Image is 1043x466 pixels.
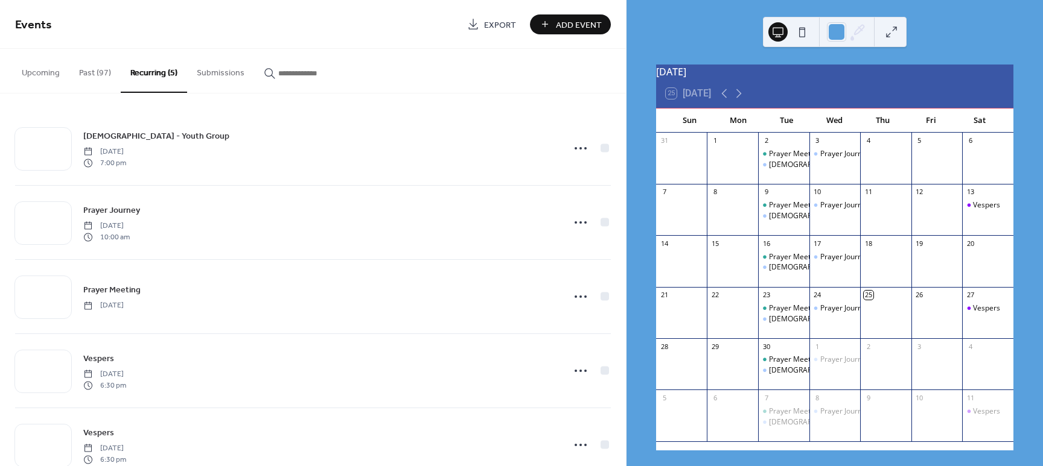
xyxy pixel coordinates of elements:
[83,351,114,365] a: Vespers
[710,342,719,351] div: 29
[820,200,870,210] div: Prayer Journey
[710,291,719,300] div: 22
[762,342,771,351] div: 30
[758,211,809,221] div: Oakhurst Church - Youth Group
[915,187,924,197] div: 12
[820,252,870,262] div: Prayer Journey
[12,49,69,92] button: Upcoming
[820,149,870,159] div: Prayer Journey
[83,146,126,157] span: [DATE]
[758,365,809,376] div: Oakhurst Church - Youth Group
[769,303,821,313] div: Prayer Meeting
[666,109,714,133] div: Sun
[458,14,525,34] a: Export
[769,160,897,170] div: [DEMOGRAPHIC_DATA] - Youth Group
[758,149,809,159] div: Prayer Meeting
[710,136,719,145] div: 1
[15,13,52,37] span: Events
[813,187,822,197] div: 10
[762,136,771,145] div: 2
[83,369,126,380] span: [DATE]
[762,291,771,300] div: 23
[973,303,1000,313] div: Vespers
[710,239,719,248] div: 15
[714,109,762,133] div: Mon
[762,239,771,248] div: 16
[820,303,870,313] div: Prayer Journey
[83,380,126,391] span: 6:30 pm
[660,239,669,248] div: 14
[83,353,114,365] span: Vespers
[660,136,669,145] div: 31
[187,49,254,92] button: Submissions
[769,252,821,262] div: Prayer Meeting
[907,109,955,133] div: Fri
[864,342,873,351] div: 2
[966,187,975,197] div: 13
[769,417,897,427] div: [DEMOGRAPHIC_DATA] - Youth Group
[966,136,975,145] div: 6
[809,354,861,365] div: Prayer Journey
[769,262,897,272] div: [DEMOGRAPHIC_DATA] - Youth Group
[809,149,861,159] div: Prayer Journey
[769,406,821,417] div: Prayer Meeting
[966,342,975,351] div: 4
[864,239,873,248] div: 18
[69,49,121,92] button: Past (97)
[864,136,873,145] div: 4
[121,49,187,93] button: Recurring (5)
[864,187,873,197] div: 11
[530,14,611,34] button: Add Event
[83,231,130,242] span: 10:00 am
[962,406,1013,417] div: Vespers
[813,239,822,248] div: 17
[966,291,975,300] div: 27
[83,284,141,297] span: Prayer Meeting
[83,203,140,217] a: Prayer Journey
[769,211,897,221] div: [DEMOGRAPHIC_DATA] - Youth Group
[83,454,126,465] span: 6:30 pm
[769,314,897,324] div: [DEMOGRAPHIC_DATA] - Youth Group
[758,406,809,417] div: Prayer Meeting
[820,354,870,365] div: Prayer Journey
[915,342,924,351] div: 3
[83,130,229,143] span: [DEMOGRAPHIC_DATA] - Youth Group
[966,239,975,248] div: 20
[769,354,821,365] div: Prayer Meeting
[915,239,924,248] div: 19
[710,393,719,402] div: 6
[769,365,897,376] div: [DEMOGRAPHIC_DATA] - Youth Group
[864,291,873,300] div: 25
[962,200,1013,210] div: Vespers
[813,136,822,145] div: 3
[809,252,861,262] div: Prayer Journey
[915,136,924,145] div: 5
[83,427,114,439] span: Vespers
[758,160,809,170] div: Oakhurst Church - Youth Group
[758,303,809,313] div: Prayer Meeting
[809,303,861,313] div: Prayer Journey
[710,187,719,197] div: 8
[758,252,809,262] div: Prayer Meeting
[762,393,771,402] div: 7
[811,109,859,133] div: Wed
[864,393,873,402] div: 9
[813,342,822,351] div: 1
[769,149,821,159] div: Prayer Meeting
[966,393,975,402] div: 11
[83,204,140,217] span: Prayer Journey
[762,109,811,133] div: Tue
[813,291,822,300] div: 24
[83,283,141,297] a: Prayer Meeting
[915,393,924,402] div: 10
[769,200,821,210] div: Prayer Meeting
[758,417,809,427] div: Oakhurst Church - Youth Group
[762,187,771,197] div: 9
[962,303,1013,313] div: Vespers
[758,262,809,272] div: Oakhurst Church - Youth Group
[859,109,907,133] div: Thu
[83,300,124,311] span: [DATE]
[973,200,1000,210] div: Vespers
[660,342,669,351] div: 28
